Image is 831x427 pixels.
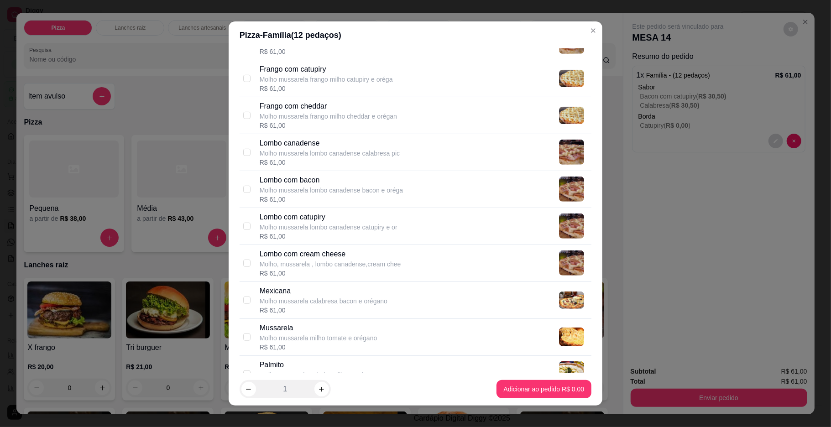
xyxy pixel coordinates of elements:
img: product-image [559,361,584,386]
img: product-image [559,107,584,125]
p: Molho mussarela frango milho catupiry e oréga [260,75,393,84]
p: Molho mussarela frango milho cheddar e orégan [260,112,397,121]
button: decrease-product-quantity [241,382,256,396]
img: product-image [559,328,584,346]
div: R$ 61,00 [260,232,397,241]
div: R$ 61,00 [260,84,393,93]
img: product-image [559,177,584,202]
img: product-image [559,250,584,276]
p: Mussarela [260,323,377,333]
div: R$ 61,00 [260,269,401,278]
p: Lombo com bacon [260,175,403,186]
img: product-image [559,70,584,88]
p: Molho mussarela lombo canadense calabresa pic [260,149,400,158]
button: Close [586,23,601,38]
p: Molho mussarela lombo canadense catupiry e or [260,223,397,232]
div: R$ 61,00 [260,47,400,56]
p: Molho mussarela palmito milho e orégano [260,370,378,380]
div: R$ 61,00 [260,306,387,315]
p: Lombo com catupiry [260,212,397,223]
p: Lombo canadense [260,138,400,149]
div: Pizza - Família ( 12 pedaços) [240,29,591,42]
div: R$ 61,00 [260,343,377,352]
div: R$ 61,00 [260,158,400,167]
p: Molho mussarela lombo canadense bacon e oréga [260,186,403,195]
p: Mexicana [260,286,387,297]
button: Adicionar ao pedido R$ 0,00 [497,380,592,398]
p: Frango com catupiry [260,64,393,75]
img: product-image [559,140,584,165]
div: R$ 61,00 [260,121,397,130]
p: Palmito [260,359,378,370]
p: Molho, mussarela , lombo canadense,cream chee [260,260,401,269]
div: R$ 61,00 [260,195,403,204]
p: Frango com cheddar [260,101,397,112]
p: 1 [283,384,287,395]
img: product-image [559,292,584,309]
button: increase-product-quantity [314,382,329,396]
p: Molho mussarela calabresa bacon e orégano [260,297,387,306]
p: Molho mussarela milho tomate e orégano [260,333,377,343]
p: Lombo com cream cheese [260,249,401,260]
img: product-image [559,213,584,239]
